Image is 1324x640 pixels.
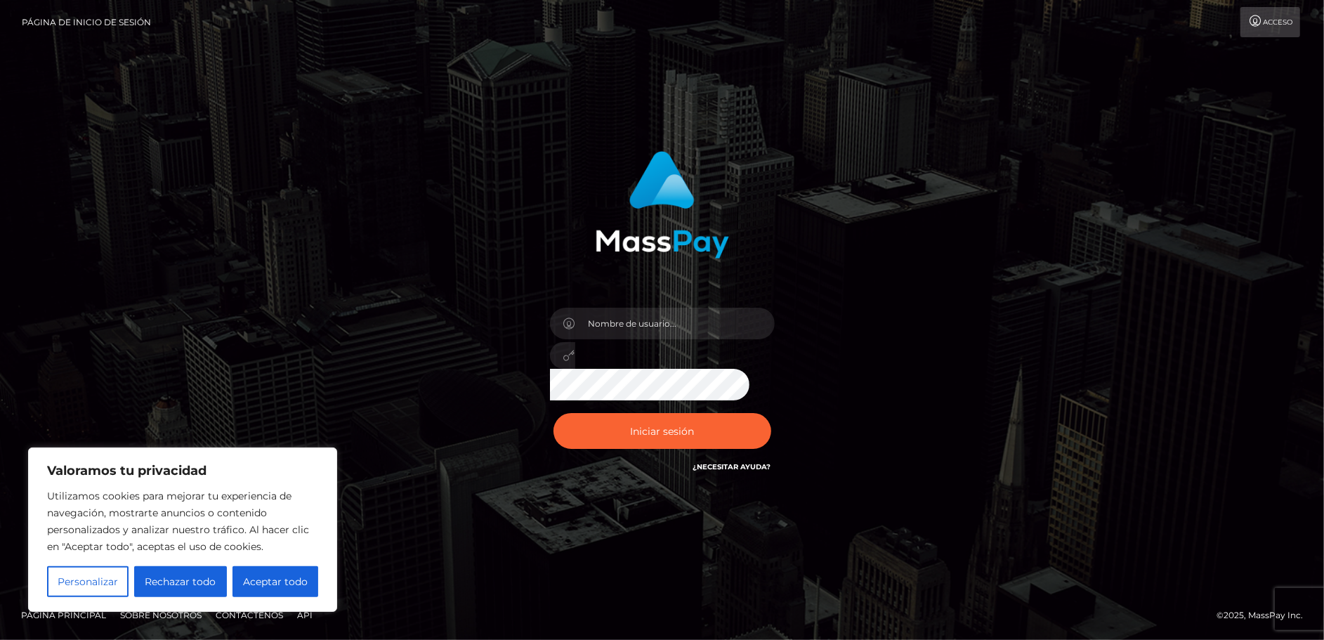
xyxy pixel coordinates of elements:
font: Iniciar sesión [630,425,694,438]
button: Iniciar sesión [553,413,771,448]
font: Contáctenos [216,610,283,620]
font: © [1217,610,1224,620]
a: Acceso [1240,7,1300,37]
a: ¿Necesitar ayuda? [693,462,771,471]
font: Aceptar todo [243,575,308,588]
a: Página principal [15,604,112,626]
font: Acceso [1263,18,1292,27]
button: Rechazar todo [134,566,226,597]
font: API [297,610,313,620]
font: Página principal [21,610,106,620]
font: Valoramos tu privacidad [47,463,207,478]
font: Rechazar todo [145,575,216,588]
a: Página de inicio de sesión [22,7,151,37]
button: Aceptar todo [232,566,318,597]
img: Inicio de sesión en MassPay [596,151,729,259]
font: 2025, MassPay Inc. [1224,610,1303,620]
a: Contáctenos [210,604,289,626]
font: Página de inicio de sesión [22,17,151,27]
font: Sobre nosotros [120,610,202,620]
font: Personalizar [58,575,118,588]
a: API [291,604,318,626]
input: Nombre de usuario... [575,308,775,339]
font: Utilizamos cookies para mejorar tu experiencia de navegación, mostrarte anuncios o contenido pers... [47,490,309,553]
a: Sobre nosotros [114,604,207,626]
button: Personalizar [47,566,129,597]
div: Valoramos tu privacidad [28,448,337,612]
